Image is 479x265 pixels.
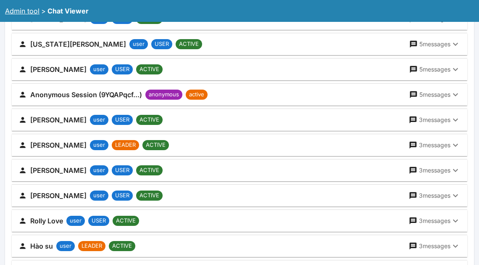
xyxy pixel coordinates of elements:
[30,164,87,176] h6: [PERSON_NAME]
[419,141,450,149] p: 3 messages
[113,217,139,225] span: ACTIVE
[112,141,139,149] span: LEADER
[12,134,467,156] button: [PERSON_NAME]userLEADERACTIVE3messages
[112,116,133,124] span: USER
[136,191,163,200] span: ACTIVE
[12,210,467,232] button: Rolly LoveuserUSERACTIVE3messages
[112,65,133,74] span: USER
[136,65,163,74] span: ACTIVE
[419,90,450,99] p: 5 messages
[78,242,105,250] span: LEADER
[109,242,135,250] span: ACTIVE
[66,217,85,225] span: user
[419,65,450,74] p: 5 messages
[90,166,108,175] span: user
[129,40,148,48] span: user
[88,217,109,225] span: USER
[90,65,108,74] span: user
[12,84,467,106] button: Anonymous Session (9YQAPqcf...)anonymousactive5messages
[47,6,89,16] div: Chat Viewer
[186,90,208,99] span: active
[12,109,467,131] button: [PERSON_NAME]userUSERACTIVE3messages
[12,159,467,181] button: [PERSON_NAME]userUSERACTIVE3messages
[419,40,450,48] p: 5 messages
[136,116,163,124] span: ACTIVE
[12,185,467,207] button: [PERSON_NAME]userUSERACTIVE3messages
[419,217,450,225] p: 3 messages
[176,40,202,48] span: ACTIVE
[419,116,450,124] p: 3 messages
[12,33,467,55] button: [US_STATE][PERSON_NAME]userUSERACTIVE5messages
[30,215,63,227] h6: Rolly Love
[41,6,46,16] div: >
[90,116,108,124] span: user
[30,190,87,201] h6: [PERSON_NAME]
[90,141,108,149] span: user
[30,89,142,101] h6: Anonymous Session (9YQAPqcf...)
[112,166,133,175] span: USER
[12,235,467,257] button: Hào suuserLEADERACTIVE3messages
[56,242,75,250] span: user
[5,7,39,15] a: Admin tool
[136,166,163,175] span: ACTIVE
[30,240,53,252] h6: Hào su
[419,166,450,175] p: 3 messages
[112,191,133,200] span: USER
[30,64,87,75] h6: [PERSON_NAME]
[90,191,108,200] span: user
[419,191,450,200] p: 3 messages
[151,40,172,48] span: USER
[145,90,182,99] span: anonymous
[142,141,169,149] span: ACTIVE
[30,38,126,50] h6: [US_STATE][PERSON_NAME]
[30,114,87,126] h6: [PERSON_NAME]
[419,242,450,250] p: 3 messages
[30,139,87,151] h6: [PERSON_NAME]
[12,58,467,80] button: [PERSON_NAME]userUSERACTIVE5messages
